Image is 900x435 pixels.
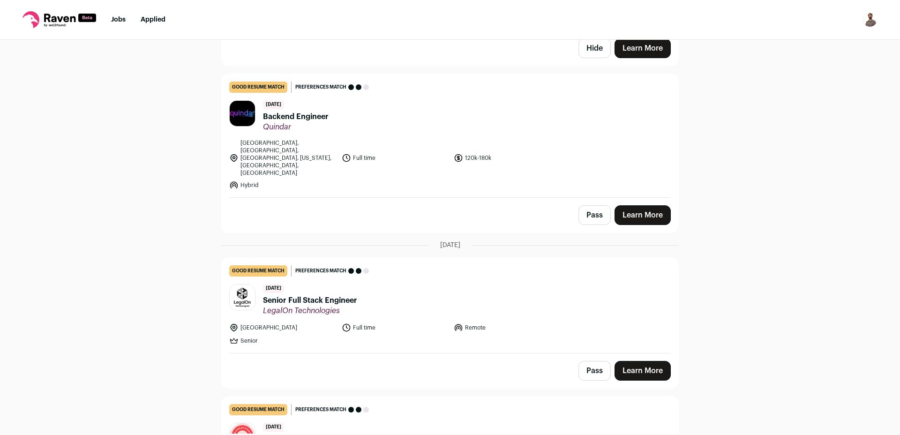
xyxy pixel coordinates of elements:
[263,284,284,293] span: [DATE]
[141,16,165,23] a: Applied
[295,405,346,414] span: Preferences match
[222,258,678,353] a: good resume match Preferences match [DATE] Senior Full Stack Engineer LegalOn Technologies [GEOGR...
[263,306,357,315] span: LegalOn Technologies
[862,12,877,27] img: 10099330-medium_jpg
[229,323,336,332] li: [GEOGRAPHIC_DATA]
[615,205,671,225] a: Learn More
[229,404,287,415] div: good resume match
[263,295,357,306] span: Senior Full Stack Engineer
[295,82,346,92] span: Preferences match
[342,323,449,332] li: Full time
[263,423,284,432] span: [DATE]
[578,361,611,381] button: Pass
[222,74,678,197] a: good resume match Preferences match [DATE] Backend Engineer Quindar [GEOGRAPHIC_DATA], [GEOGRAPHI...
[263,100,284,109] span: [DATE]
[295,266,346,276] span: Preferences match
[229,82,287,93] div: good resume match
[454,139,561,177] li: 120k-180k
[578,205,611,225] button: Pass
[263,122,329,132] span: Quindar
[440,240,460,250] span: [DATE]
[862,12,877,27] button: Open dropdown
[615,361,671,381] a: Learn More
[454,323,561,332] li: Remote
[229,180,336,190] li: Hybrid
[230,101,255,126] img: 95e7d5b142d865c3ee8106a8bbf0ef617bb9586245d14d51137b01eeb60f2986.jpg
[578,38,611,58] button: Hide
[615,38,671,58] a: Learn More
[111,16,126,23] a: Jobs
[230,285,255,310] img: fce385a93b08c070b430bd2f32cfe0d11b9f7195c72a15803ef4d5113342df4d
[263,111,329,122] span: Backend Engineer
[342,139,449,177] li: Full time
[229,336,336,345] li: Senior
[229,265,287,277] div: good resume match
[229,139,336,177] li: [GEOGRAPHIC_DATA], [GEOGRAPHIC_DATA], [GEOGRAPHIC_DATA], [US_STATE], [GEOGRAPHIC_DATA], [GEOGRAPH...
